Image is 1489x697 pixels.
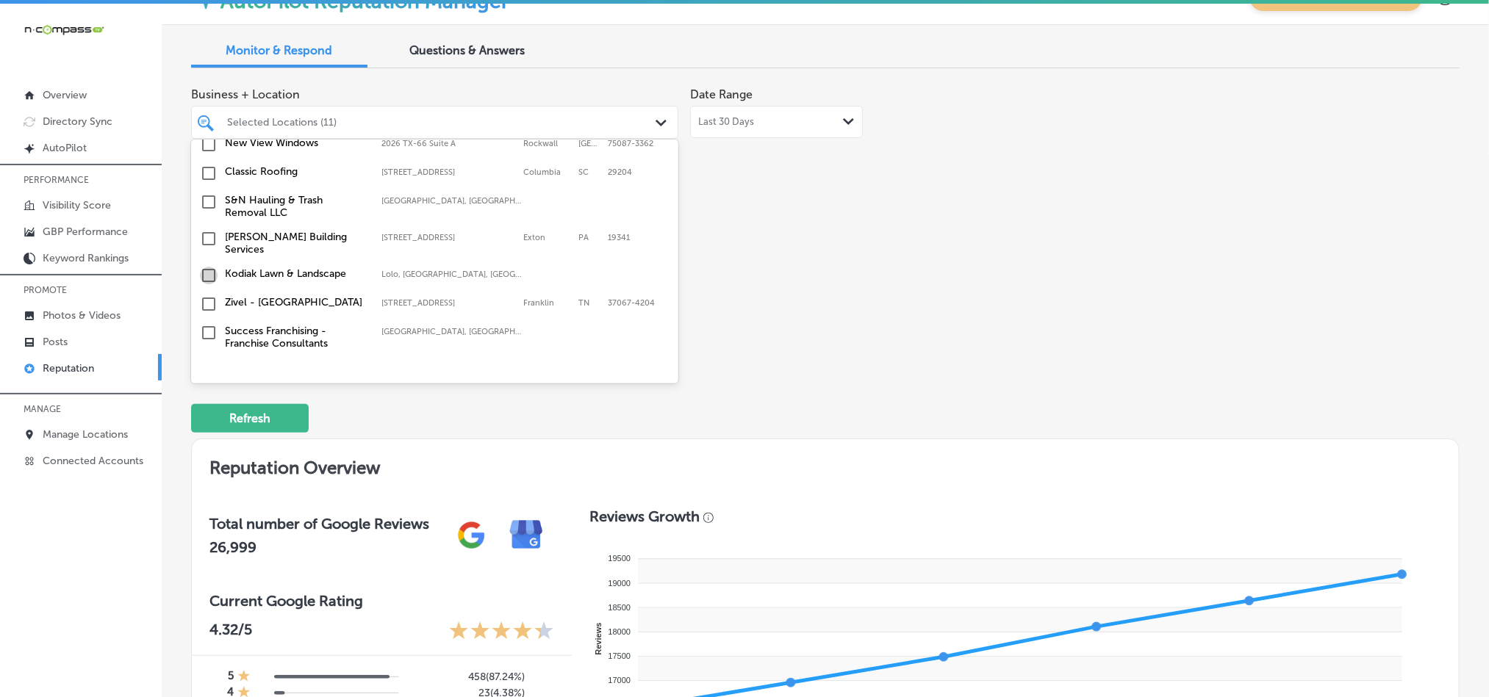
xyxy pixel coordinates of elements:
label: 2026 TX-66 Suite A [381,139,516,148]
h2: Reputation Overview [192,439,1459,490]
h3: Reviews Growth [589,508,700,525]
p: Photos & Videos [43,309,121,322]
p: Overview [43,89,87,101]
tspan: 17000 [609,676,631,685]
label: Miami, FL, USA | Tampa, FL, USA | Hialeah, FL, USA | Orlando, FL, USA | Lakeland, FL, USA | Saras... [381,327,523,336]
p: Manage Locations [43,428,128,441]
tspan: 18000 [609,627,631,636]
p: Connected Accounts [43,455,143,467]
div: 4.32 Stars [449,621,554,643]
label: Oswald Building Services [225,231,367,256]
span: Business + Location [191,87,678,101]
label: PA [578,233,600,242]
img: e7ababfa220611ac49bdb491a11684a6.png [499,508,554,563]
tspan: 18500 [609,603,631,612]
button: Refresh [191,404,309,433]
label: Exton [523,233,571,242]
tspan: 19000 [609,579,631,588]
label: Kodiak Lawn & Landscape [225,267,367,280]
label: Rockwall [523,139,571,148]
label: S&N Hauling & Trash Removal LLC [225,194,367,219]
img: gPZS+5FD6qPJAAAAABJRU5ErkJggg== [444,508,499,563]
label: TX [578,139,600,148]
label: 29204 [608,167,632,177]
span: Monitor & Respond [226,43,333,57]
p: Visibility Score [43,199,111,212]
label: Lolo, MT, USA | Huson, MT, USA | Turah, MT, USA | Missoula, MT, USA | Wye, MT 59808, USA | French... [381,270,523,279]
label: 19341 [608,233,630,242]
label: Zivel - Franklin Cool Springs [225,296,367,308]
label: Success Franchising - Franchise Consultants [225,325,367,350]
p: GBP Performance [43,225,128,238]
label: 37067-4204 [608,298,655,308]
label: 3326 Two Notch Rd [381,167,516,177]
span: Questions & Answers [410,43,525,57]
label: TN [578,298,600,308]
h3: Current Google Rating [209,592,554,610]
text: Reviews [594,623,603,655]
label: 35 East Uwchlan Avenue; Suite 322 [381,233,516,242]
p: AutoPilot [43,142,87,154]
div: 1 Star [237,669,251,685]
label: 75087-3362 [608,139,653,148]
img: 660ab0bf-5cc7-4cb8-ba1c-48b5ae0f18e60NCTV_CLogo_TV_Black_-500x88.png [24,23,104,37]
label: Franklin [523,298,571,308]
tspan: 17500 [609,651,631,660]
p: Reputation [43,362,94,375]
p: Keyword Rankings [43,252,129,264]
label: Classic Roofing [225,165,367,178]
label: SC [578,167,600,177]
p: Posts [43,336,68,348]
h5: 458 ( 87.24% ) [426,671,525,683]
p: Directory Sync [43,115,112,128]
div: Selected Locations (11) [227,116,657,129]
label: 790 Jordan Rd, Suite 107 [381,298,516,308]
label: New View Windows [225,137,367,149]
span: Last 30 Days [698,116,754,128]
label: Columbia [523,167,571,177]
h3: Total number of Google Reviews [209,515,429,532]
label: Chino, CA, USA | Colton, CA, USA | Rialto, CA, USA | Upland, CA, USA | Fontana, CA, USA | Mentone... [381,196,523,206]
p: 4.32 /5 [209,621,252,643]
label: Date Range [690,87,753,101]
tspan: 19500 [609,555,631,563]
h4: 5 [228,669,234,685]
h2: 26,999 [209,538,429,556]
